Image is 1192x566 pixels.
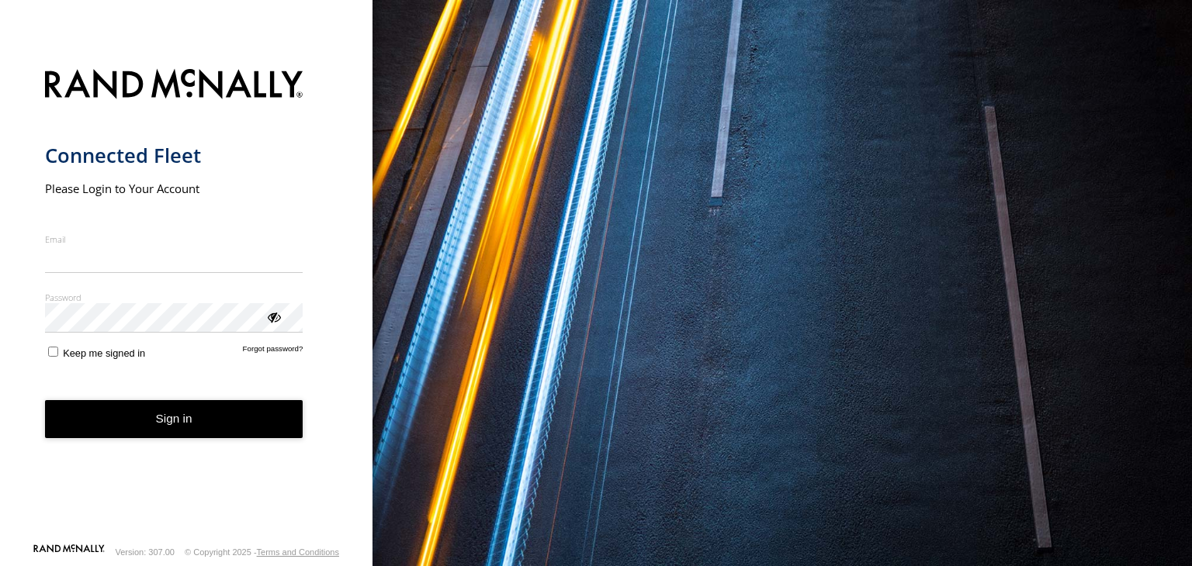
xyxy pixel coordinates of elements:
[45,292,303,303] label: Password
[257,547,339,557] a: Terms and Conditions
[185,547,339,557] div: © Copyright 2025 -
[45,181,303,196] h2: Please Login to Your Account
[45,66,303,105] img: Rand McNally
[243,344,303,359] a: Forgot password?
[33,544,105,560] a: Visit our Website
[116,547,175,557] div: Version: 307.00
[48,347,58,357] input: Keep me signed in
[45,400,303,438] button: Sign in
[45,143,303,168] h1: Connected Fleet
[45,60,328,543] form: main
[45,233,303,245] label: Email
[63,347,145,359] span: Keep me signed in
[265,309,281,324] div: ViewPassword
